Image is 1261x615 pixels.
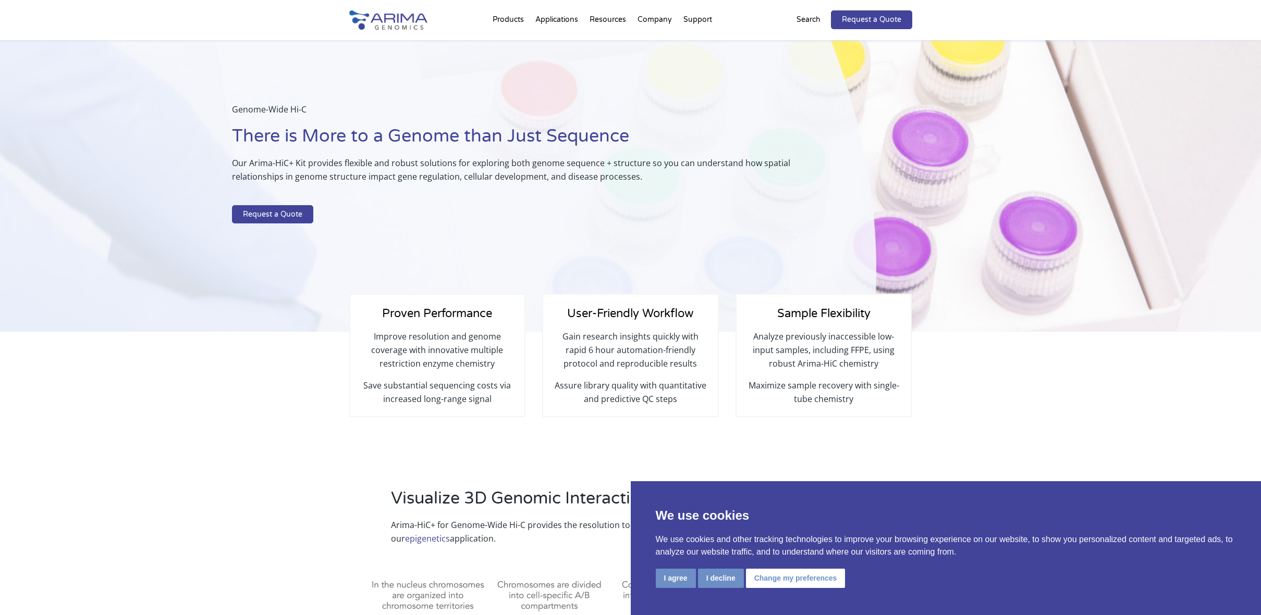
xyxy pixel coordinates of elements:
[382,307,492,320] span: Proven Performance
[554,330,707,379] p: Gain research insights quickly with rapid 6 hour automation-friendly protocol and reproducible re...
[232,103,824,124] p: Genome-Wide Hi-C
[747,379,900,406] p: Maximize sample recovery with single-tube chemistry
[747,330,900,379] p: Analyze previously inaccessible low-input samples, including FFPE, using robust Arima-HiC chemistry
[361,379,514,406] p: Save substantial sequencing costs via increased long-range signal
[232,205,313,224] a: Request a Quote
[391,487,912,518] h2: Visualize 3D Genomic Interactions with Ease
[567,307,693,320] span: User-Friendly Workflow
[831,10,912,29] a: Request a Quote
[656,533,1236,558] p: We use cookies and other tracking technologies to improve your browsing experience on our website...
[405,533,450,544] a: epigenetics
[746,569,846,588] button: Change my preferences
[232,124,824,156] h1: There is More to a Genome than Just Sequence
[698,569,744,588] button: I decline
[797,13,821,27] p: Search
[656,506,1236,525] p: We use cookies
[777,307,871,320] span: Sample Flexibility
[656,569,696,588] button: I agree
[232,156,824,192] p: Our Arima-HiC+ Kit provides flexible and robust solutions for exploring both genome sequence + st...
[349,10,427,30] img: Arima-Genomics-logo
[554,379,707,406] p: Assure library quality with quantitative and predictive QC steps
[361,330,514,379] p: Improve resolution and genome coverage with innovative multiple restriction enzyme chemistry
[391,518,912,545] p: Arima-HiC+ for Genome-Wide Hi-C provides the resolution to identify all aspects of the 3D genome ...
